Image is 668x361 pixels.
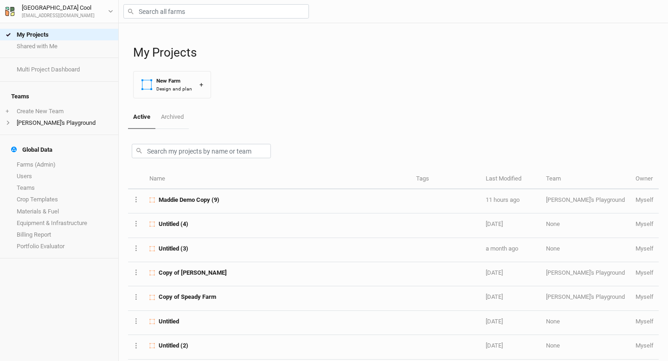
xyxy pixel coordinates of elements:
[123,4,309,19] input: Search all farms
[159,196,219,204] span: Maddie Demo Copy (9)
[486,245,518,252] span: Sep 5, 2025 1:55 PM
[159,220,188,228] span: Untitled (4)
[11,146,52,154] div: Global Data
[630,169,659,189] th: Owner
[159,293,216,301] span: Copy of Speady Farm
[5,3,114,19] button: [GEOGRAPHIC_DATA] Cool[EMAIL_ADDRESS][DOMAIN_NAME]
[159,245,188,253] span: Untitled (3)
[541,262,630,286] td: [PERSON_NAME]'s Playground
[481,169,541,189] th: Last Modified
[133,45,659,60] h1: My Projects
[128,106,155,129] a: Active
[156,85,192,92] div: Design and plan
[636,342,654,349] span: madison@propagateag.com
[541,335,630,359] td: None
[144,169,411,189] th: Name
[636,318,654,325] span: madison@propagateag.com
[486,293,503,300] span: Apr 2, 2025 11:18 AM
[486,269,503,276] span: Aug 5, 2025 4:17 PM
[486,318,503,325] span: Mar 20, 2025 9:01 AM
[155,106,188,128] a: Archived
[132,144,271,158] input: Search my projects by name or team
[636,245,654,252] span: madison@propagateag.com
[541,169,630,189] th: Team
[541,286,630,310] td: [PERSON_NAME]'s Playground
[486,342,503,349] span: Mar 9, 2025 5:41 PM
[541,189,630,213] td: [PERSON_NAME]'s Playground
[636,220,654,227] span: madison@propagateag.com
[6,108,9,115] span: +
[159,342,188,350] span: Untitled (2)
[541,311,630,335] td: None
[22,13,95,19] div: [EMAIL_ADDRESS][DOMAIN_NAME]
[22,3,95,13] div: [GEOGRAPHIC_DATA] Cool
[541,238,630,262] td: None
[133,71,211,98] button: New FarmDesign and plan+
[156,77,192,85] div: New Farm
[541,213,630,238] td: None
[159,269,227,277] span: Copy of Otis Miller
[6,87,113,106] h4: Teams
[486,220,503,227] span: Sep 16, 2025 3:36 PM
[636,196,654,203] span: madison@propagateag.com
[636,293,654,300] span: madison@propagateag.com
[199,80,203,90] div: +
[159,317,179,326] span: Untitled
[411,169,481,189] th: Tags
[636,269,654,276] span: madison@propagateag.com
[486,196,520,203] span: Oct 2, 2025 9:33 AM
